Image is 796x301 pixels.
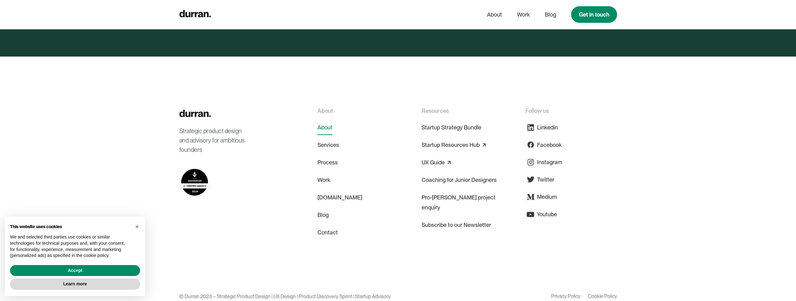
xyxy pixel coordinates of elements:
[317,107,333,115] div: About
[525,189,557,204] a: Medium
[317,173,330,188] a: Work
[537,123,558,132] div: Linkedin
[422,173,497,188] a: Coaching for Junior Designers
[537,141,562,149] div: Facebook
[525,120,558,135] a: Linkedin
[179,8,211,21] a: home
[537,210,557,218] div: Youtube
[537,175,554,184] div: Twitter
[551,293,581,300] a: Privacy Policy
[537,193,557,201] div: Medium
[422,140,480,150] a: Startup Resources Hub
[525,137,562,152] a: Facebook
[422,107,449,115] div: Resources
[317,190,362,205] a: [DOMAIN_NAME]
[10,234,130,258] p: We and selected third parties use cookies or similar technologies for technical purposes and, wit...
[537,158,562,166] div: Instagram
[10,224,130,229] h2: This website uses cookies
[545,9,556,21] a: Blog
[422,158,445,168] a: UX Guide
[179,126,251,154] div: Strategic product design and advisory for ambitious founders
[487,9,502,21] a: About
[10,278,140,290] button: Learn more
[517,9,530,21] a: Work
[317,225,338,240] a: Contact
[10,265,140,276] button: Accept
[422,120,481,135] a: Startup Strategy Bundle
[317,155,338,170] a: Process
[132,222,142,232] button: Close this notice
[317,208,329,223] a: Blog
[525,155,562,170] a: Instagram
[525,107,549,115] div: Follow us
[525,207,557,222] a: Youtube
[525,172,554,187] a: Twitter
[588,293,617,300] a: Cookie Policy
[422,190,513,215] a: Pro-[PERSON_NAME] project enquiry
[135,223,139,230] span: ×
[571,6,617,23] a: Get in touch
[317,138,339,153] a: Services
[422,218,491,233] a: Subscribe to our Newsletter
[179,167,210,198] img: Durran on DesignRush
[317,120,332,135] a: About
